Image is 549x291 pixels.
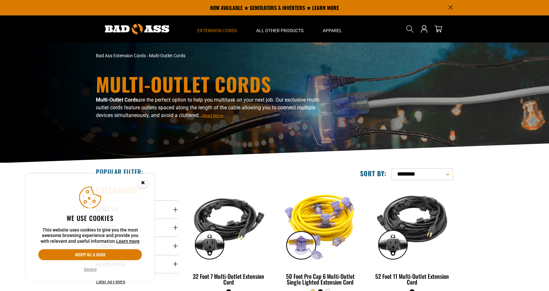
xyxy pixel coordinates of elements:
[96,74,331,94] h1: Multi-Outlet Cords
[323,28,342,33] span: Apparel
[38,214,142,222] h2: We use cookies
[188,15,247,42] summary: Extension Cords
[149,53,185,58] span: Multi-Outlet Cords
[188,188,269,262] img: black
[313,15,352,42] summary: Apparel
[96,97,320,118] span: are the perfect option to help you multitask on your next job. Our exclusive multi-outlet cords f...
[256,28,303,33] span: All Other Products
[202,113,223,118] span: Read More
[279,185,361,289] a: yellow 50 Foot Pro Cap 6 Multi-Outlet Single Lighted Extension Cord
[96,279,125,284] span: Clear All Filters
[38,227,142,244] p: This website uses cookies to give you the most awesome browsing experience and provide you with r...
[96,52,331,59] nav: breadcrumbs
[371,273,453,285] div: 52 Foot 11 Multi-Outlet Extension Cord
[82,266,98,273] button: Decline
[96,168,143,176] h2: Popular Filter:
[371,185,453,289] a: black 52 Foot 11 Multi-Outlet Extension Cord
[116,239,140,244] a: Learn more
[280,188,361,262] img: yellow
[96,53,146,58] a: Bad Ass Extension Cords
[188,273,270,285] div: 32 Foot 7 Multi-Outlet Extension Cord
[405,24,415,34] summary: Search
[197,28,237,33] span: Extension Cords
[38,249,142,260] button: Accept all & close
[96,278,128,285] a: Clear All Filters
[147,53,148,58] span: ›
[26,174,154,281] aside: Cookie Consent
[105,24,169,34] img: Bad Ass Extension Cords
[279,273,361,285] div: 50 Foot Pro Cap 6 Multi-Outlet Single Lighted Extension Cord
[247,15,313,42] summary: All Other Products
[188,185,270,289] a: black 32 Foot 7 Multi-Outlet Extension Cord
[96,97,138,103] b: Multi-Outlet Cords
[371,188,452,262] img: black
[360,169,386,177] label: Sort by:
